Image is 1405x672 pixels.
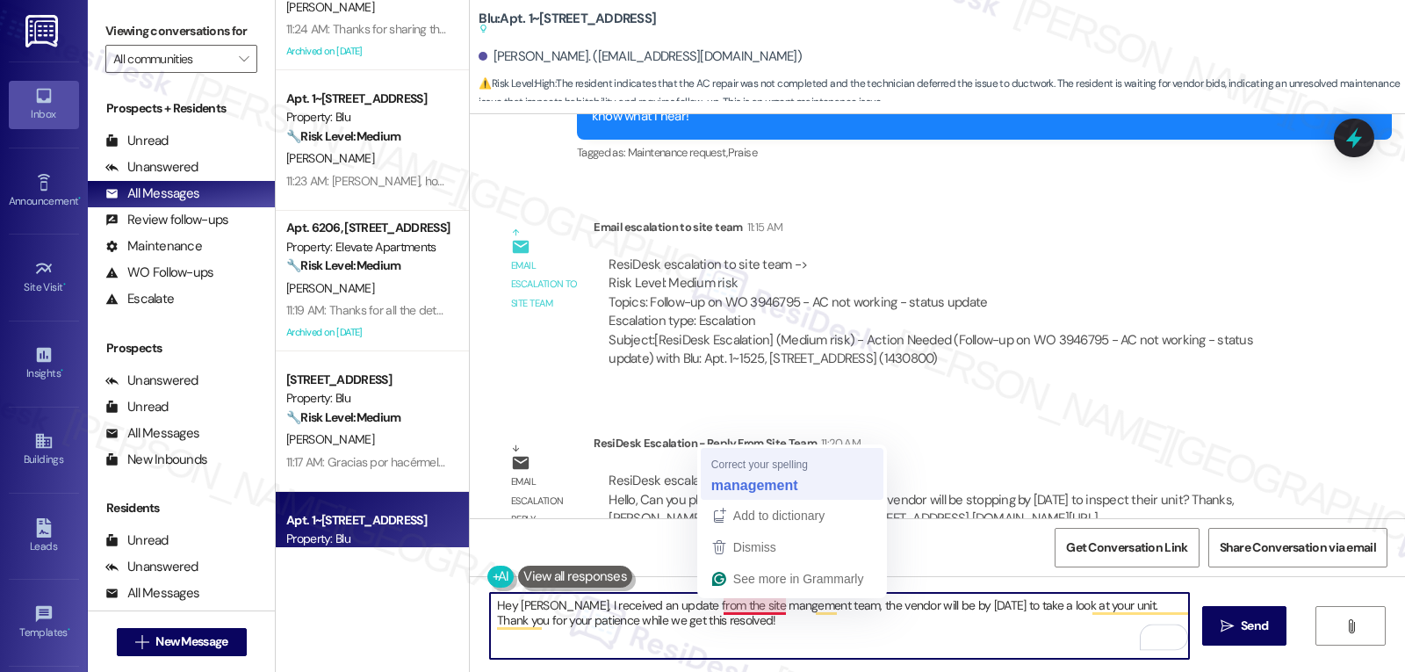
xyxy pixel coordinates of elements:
span: Get Conversation Link [1066,538,1187,557]
span: Share Conversation via email [1220,538,1376,557]
a: Insights • [9,340,79,387]
div: Apt. 1~[STREET_ADDRESS] [286,511,449,530]
div: 11:20 AM [817,434,861,452]
label: Viewing conversations for [105,18,257,45]
div: Archived on [DATE] [285,40,450,62]
div: Unanswered [105,558,198,576]
span: [PERSON_NAME] [286,431,374,447]
div: Subject: [ResiDesk Escalation] (Medium risk) - Action Needed (Follow-up on WO 3946795 - AC not wo... [609,331,1296,369]
div: Property: Blu [286,389,449,408]
button: Share Conversation via email [1208,528,1387,567]
div: Escalate [105,290,174,308]
span: Praise [728,145,757,160]
i:  [135,635,148,649]
div: All Messages [105,424,199,443]
div: Property: Blu [286,530,449,548]
button: Send [1202,606,1287,646]
span: [PERSON_NAME] [286,150,374,166]
strong: 🔧 Risk Level: Medium [286,128,400,144]
input: All communities [113,45,229,73]
span: : The resident indicates that the AC repair was not completed and the technician deferred the iss... [479,75,1405,112]
div: Unanswered [105,158,198,177]
textarea: To enrich screen reader interactions, please activate Accessibility in Grammarly extension settings [490,593,1189,659]
div: All Messages [105,584,199,603]
i:  [1344,619,1358,633]
div: ResiDesk escalation reply -> Hello, Can you please inform the resident that the vendor will be st... [609,472,1234,527]
strong: 🔧 Risk Level: Medium [286,409,400,425]
div: Email escalation reply [511,473,580,529]
div: Review follow-ups [105,211,228,229]
span: • [68,624,70,636]
div: Email escalation to site team [511,257,580,313]
div: ResiDesk escalation to site team -> Risk Level: Medium risk Topics: Follow-up on WO 3946795 - AC ... [609,256,1296,331]
div: Residents [88,499,275,517]
span: [PERSON_NAME] [286,280,374,296]
img: ResiDesk Logo [25,15,61,47]
button: Get Conversation Link [1055,528,1199,567]
div: Archived on [DATE] [285,322,450,343]
div: Apt. 6206, [STREET_ADDRESS][PERSON_NAME] [286,219,449,237]
span: • [78,192,81,205]
a: Site Visit • [9,254,79,301]
button: New Message [117,628,247,656]
div: [PERSON_NAME]. ([EMAIL_ADDRESS][DOMAIN_NAME]) [479,47,802,66]
div: Maintenance [105,237,202,256]
span: New Message [155,632,227,651]
a: Inbox [9,81,79,128]
div: Unanswered [105,372,198,390]
a: Templates • [9,599,79,647]
div: 11:23 AM: [PERSON_NAME], how are things going at Blu? Has it been everything you were looking for... [286,173,978,189]
a: Buildings [9,426,79,473]
div: Prospects + Residents [88,99,275,118]
div: Unread [105,398,169,416]
div: Unread [105,531,169,550]
div: New Inbounds [105,451,207,469]
a: Leads [9,513,79,560]
div: 11:19 AM: Thanks for all the details, [PERSON_NAME]. I'm glad you were able to take care of the w... [286,302,988,318]
div: Tagged as: [577,140,1392,165]
div: Email escalation to site team [594,218,1311,242]
div: WO Follow-ups [105,264,213,282]
b: Blu: Apt. 1~[STREET_ADDRESS] [479,10,656,39]
span: • [61,365,63,377]
div: Property: Elevate Apartments [286,238,449,257]
i:  [239,52,249,66]
div: Property: Blu [286,108,449,126]
div: Prospects [88,339,275,358]
strong: ⚠️ Risk Level: High [479,76,554,90]
div: All Messages [105,184,199,203]
div: 11:15 AM [743,218,783,236]
div: [STREET_ADDRESS] [286,371,449,389]
div: ResiDesk Escalation - Reply From Site Team [594,434,1311,459]
div: Unread [105,132,169,150]
i:  [1221,619,1234,633]
span: Maintenance request , [628,145,728,160]
span: Send [1241,617,1268,635]
strong: 🔧 Risk Level: Medium [286,257,400,273]
div: Apt. 1~[STREET_ADDRESS] [286,90,449,108]
span: • [63,278,66,291]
